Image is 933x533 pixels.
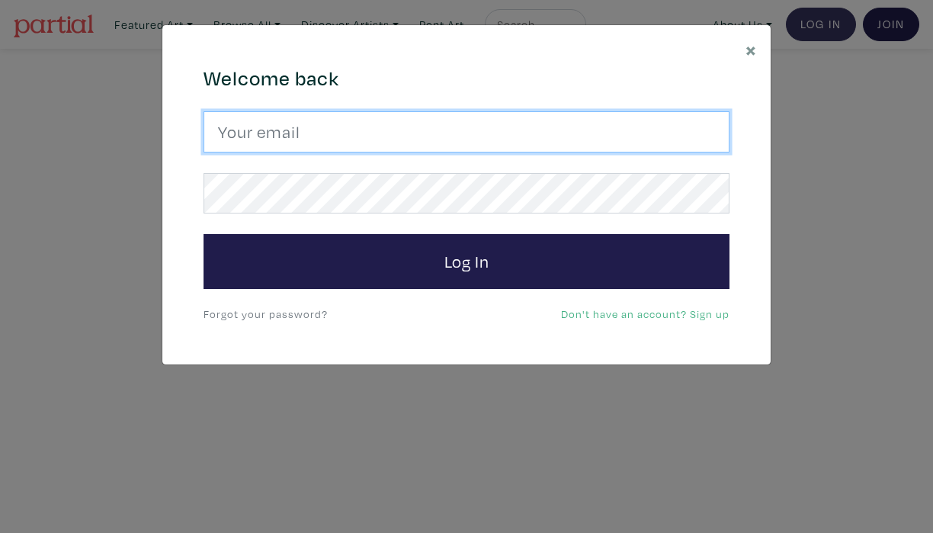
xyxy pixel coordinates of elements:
[745,36,757,63] span: ×
[204,66,729,91] h4: Welcome back
[561,307,729,321] a: Don't have an account? Sign up
[204,234,729,289] button: Log In
[732,25,771,73] button: Close
[204,111,729,153] input: Your email
[204,307,328,321] a: Forgot your password?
